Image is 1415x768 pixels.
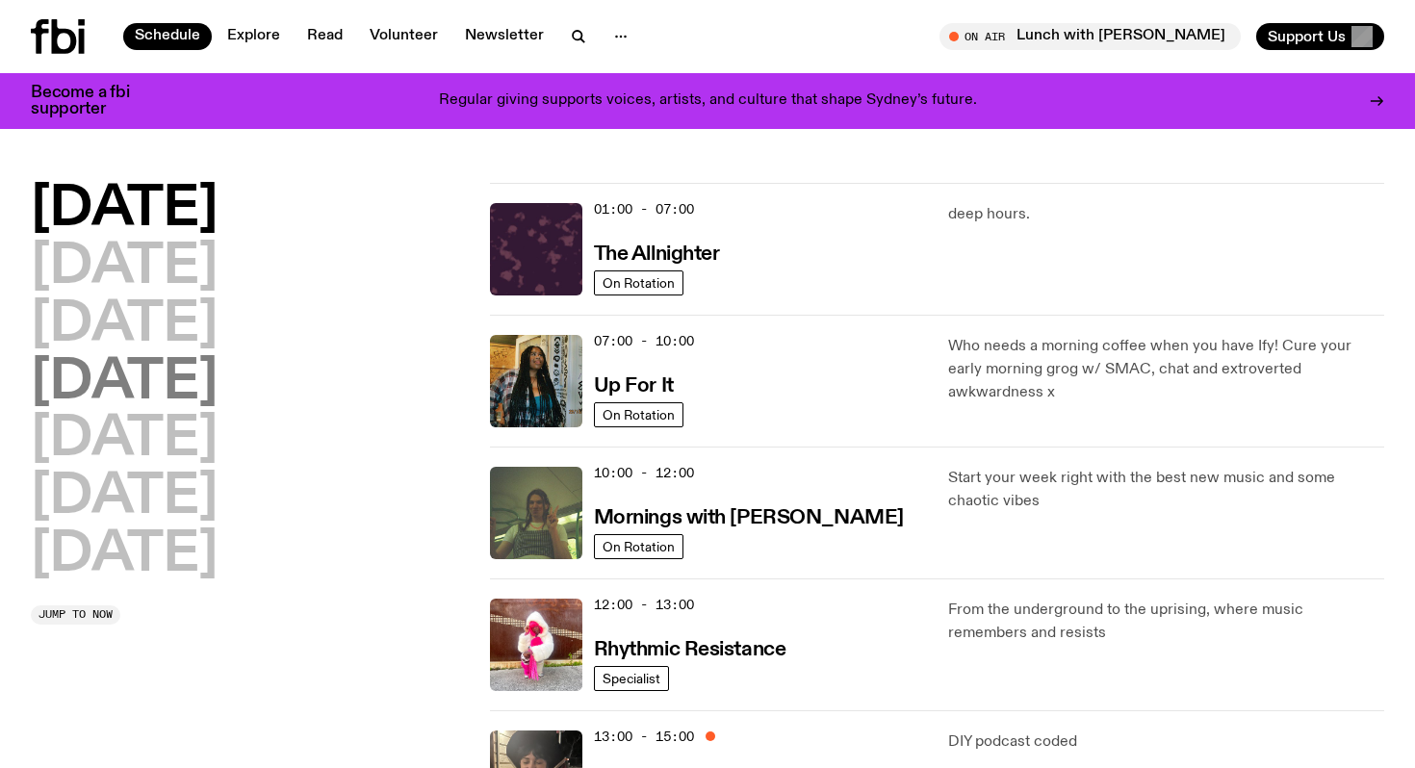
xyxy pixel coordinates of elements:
span: 10:00 - 12:00 [594,464,694,482]
span: Support Us [1268,28,1346,45]
p: Regular giving supports voices, artists, and culture that shape Sydney’s future. [439,92,977,110]
a: Mornings with [PERSON_NAME] [594,504,904,528]
button: Support Us [1256,23,1384,50]
a: Newsletter [453,23,555,50]
p: Who needs a morning coffee when you have Ify! Cure your early morning grog w/ SMAC, chat and extr... [948,335,1384,404]
span: 12:00 - 13:00 [594,596,694,614]
h3: Mornings with [PERSON_NAME] [594,508,904,528]
button: [DATE] [31,528,218,582]
a: The Allnighter [594,241,720,265]
h3: Up For It [594,376,674,397]
span: 07:00 - 10:00 [594,332,694,350]
h3: Rhythmic Resistance [594,640,786,660]
button: Jump to now [31,605,120,625]
a: Specialist [594,666,669,691]
a: On Rotation [594,270,683,295]
img: Attu crouches on gravel in front of a brown wall. They are wearing a white fur coat with a hood, ... [490,599,582,691]
button: On AirLunch with [PERSON_NAME] [939,23,1241,50]
a: Read [296,23,354,50]
p: DIY podcast coded [948,730,1384,754]
a: Rhythmic Resistance [594,636,786,660]
button: [DATE] [31,413,218,467]
span: On Rotation [603,539,675,553]
button: [DATE] [31,471,218,525]
span: 13:00 - 15:00 [594,728,694,746]
h3: The Allnighter [594,244,720,265]
span: Specialist [603,671,660,685]
a: Explore [216,23,292,50]
p: From the underground to the uprising, where music remembers and resists [948,599,1384,645]
p: deep hours. [948,203,1384,226]
a: Up For It [594,372,674,397]
a: On Rotation [594,402,683,427]
button: [DATE] [31,183,218,237]
button: [DATE] [31,241,218,294]
img: Ify - a Brown Skin girl with black braided twists, looking up to the side with her tongue stickin... [490,335,582,427]
a: Volunteer [358,23,450,50]
p: Start your week right with the best new music and some chaotic vibes [948,467,1384,513]
button: [DATE] [31,298,218,352]
a: On Rotation [594,534,683,559]
span: Jump to now [39,609,113,620]
button: [DATE] [31,356,218,410]
h3: Become a fbi supporter [31,85,154,117]
img: Jim Kretschmer in a really cute outfit with cute braids, standing on a train holding up a peace s... [490,467,582,559]
a: Schedule [123,23,212,50]
span: On Rotation [603,407,675,422]
span: On Rotation [603,275,675,290]
span: 01:00 - 07:00 [594,200,694,218]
